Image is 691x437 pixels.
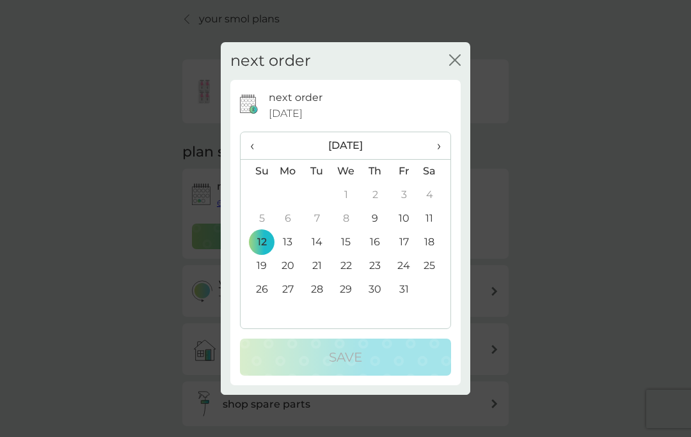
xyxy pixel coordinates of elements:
[361,278,390,302] td: 30
[331,278,361,302] td: 29
[273,254,303,278] td: 20
[418,231,450,254] td: 18
[273,132,418,160] th: [DATE]
[230,52,311,70] h2: next order
[273,207,303,231] td: 6
[241,207,273,231] td: 5
[331,231,361,254] td: 15
[361,207,390,231] td: 9
[418,207,450,231] td: 11
[418,159,450,183] th: Sa
[241,231,273,254] td: 12
[361,231,390,254] td: 16
[303,231,331,254] td: 14
[331,159,361,183] th: We
[273,278,303,302] td: 27
[240,339,451,376] button: Save
[241,278,273,302] td: 26
[269,89,322,106] p: next order
[331,207,361,231] td: 8
[250,132,264,159] span: ‹
[361,159,390,183] th: Th
[361,183,390,207] td: 2
[241,159,273,183] th: Su
[390,231,418,254] td: 17
[303,207,331,231] td: 7
[331,254,361,278] td: 22
[273,159,303,183] th: Mo
[361,254,390,278] td: 23
[329,347,362,367] p: Save
[428,132,441,159] span: ›
[390,278,418,302] td: 31
[418,183,450,207] td: 4
[390,183,418,207] td: 3
[390,207,418,231] td: 10
[303,254,331,278] td: 21
[303,159,331,183] th: Tu
[269,105,303,122] span: [DATE]
[273,231,303,254] td: 13
[449,54,461,68] button: close
[241,254,273,278] td: 19
[390,254,418,278] td: 24
[303,278,331,302] td: 28
[390,159,418,183] th: Fr
[418,254,450,278] td: 25
[331,183,361,207] td: 1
